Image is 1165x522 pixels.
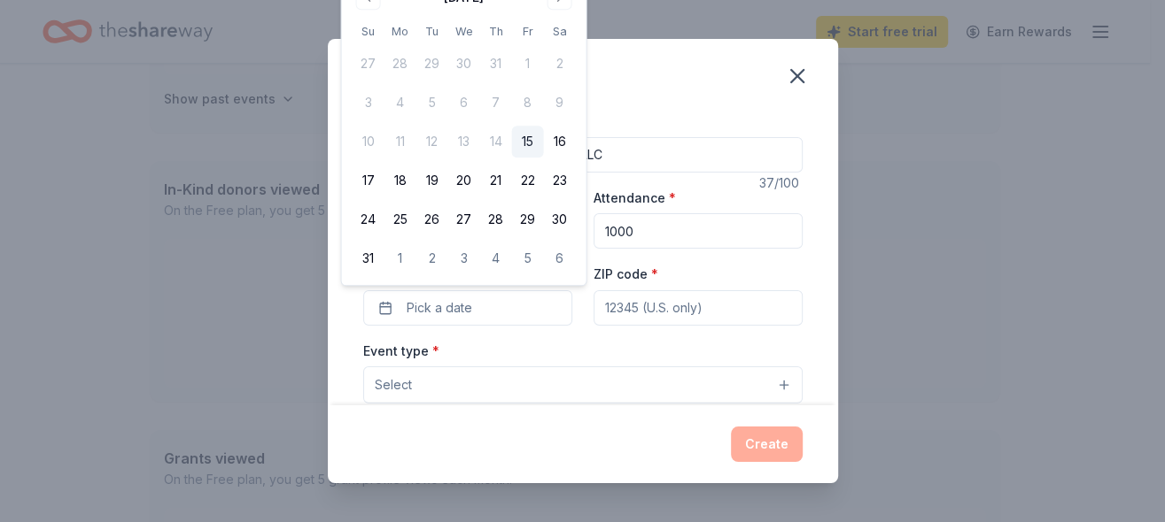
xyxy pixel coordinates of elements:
button: 31 [352,242,384,274]
button: 5 [511,242,543,274]
button: 22 [511,165,543,196]
button: 29 [511,203,543,235]
th: Sunday [352,22,384,41]
button: 15 [511,126,543,157]
button: 19 [416,165,447,196]
button: 20 [447,165,479,196]
button: 24 [352,203,384,235]
label: Event type [363,342,439,360]
label: ZIP code [594,265,658,283]
button: 2 [416,242,447,274]
label: Attendance [594,189,676,207]
th: Thursday [479,22,511,41]
button: 26 [416,203,447,235]
th: Saturday [543,22,575,41]
button: 28 [479,203,511,235]
button: 18 [384,165,416,196]
div: 37 /100 [759,173,803,194]
button: 27 [447,203,479,235]
button: 1 [384,242,416,274]
th: Monday [384,22,416,41]
th: Wednesday [447,22,479,41]
button: 6 [543,242,575,274]
button: 23 [543,165,575,196]
span: Select [375,374,412,395]
button: 4 [479,242,511,274]
button: 25 [384,203,416,235]
button: 16 [543,126,575,157]
span: Pick a date [407,297,472,319]
button: Pick a date [363,290,572,326]
input: 20 [594,213,803,249]
button: 17 [352,165,384,196]
th: Friday [511,22,543,41]
button: Select [363,366,803,403]
button: 30 [543,203,575,235]
th: Tuesday [416,22,447,41]
button: 3 [447,242,479,274]
input: 12345 (U.S. only) [594,290,803,326]
button: 21 [479,165,511,196]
